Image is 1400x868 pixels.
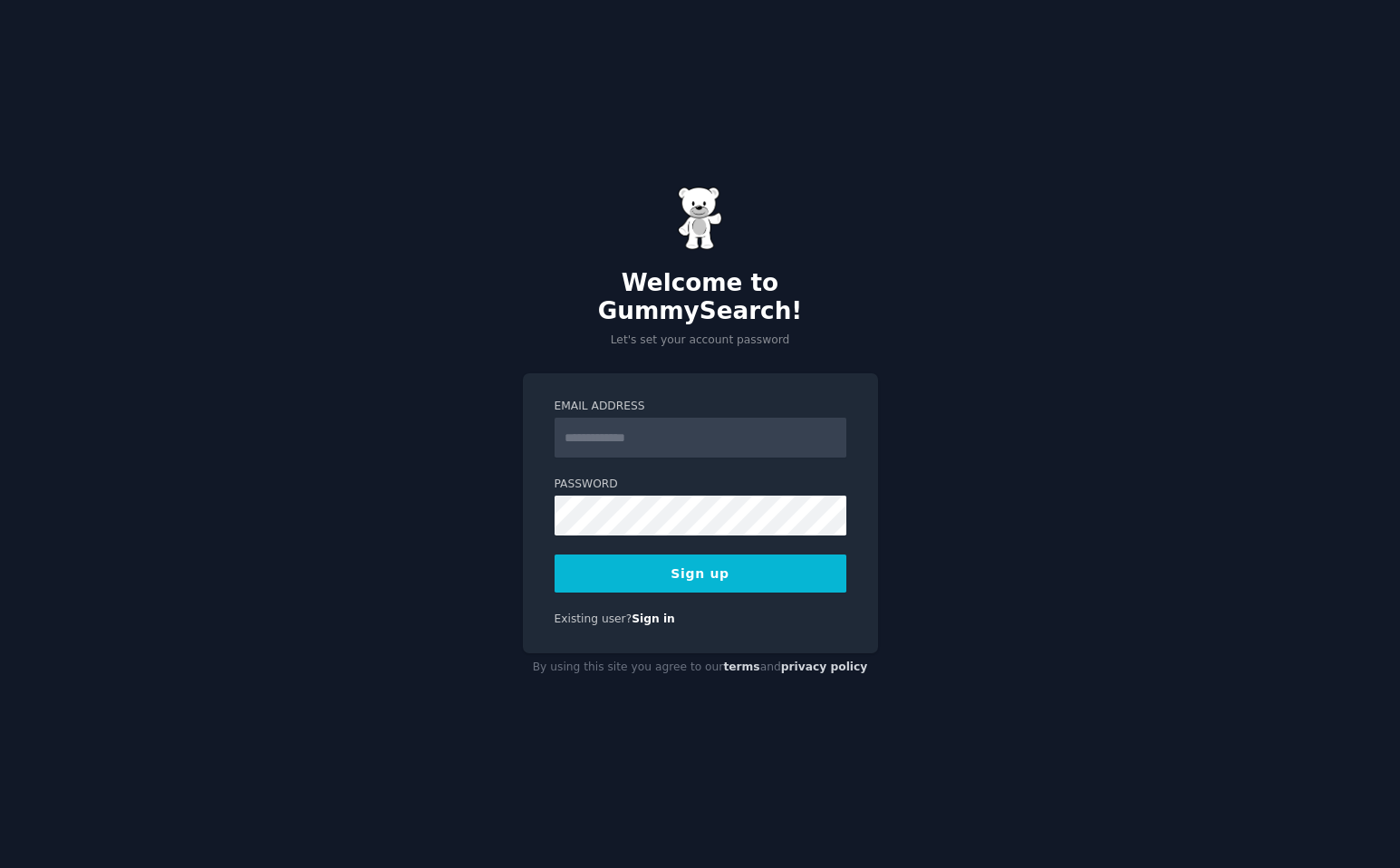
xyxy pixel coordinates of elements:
h2: Welcome to GummySearch! [523,269,878,326]
button: Sign up [555,555,846,593]
a: privacy policy [781,661,868,673]
a: terms [723,661,759,673]
label: Email Address [555,399,846,415]
label: Password [555,477,846,493]
span: Existing user? [555,612,632,625]
div: By using this site you agree to our and [523,653,878,682]
img: Gummy Bear [678,187,723,250]
p: Let's set your account password [523,333,878,349]
a: Sign in [632,612,675,625]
